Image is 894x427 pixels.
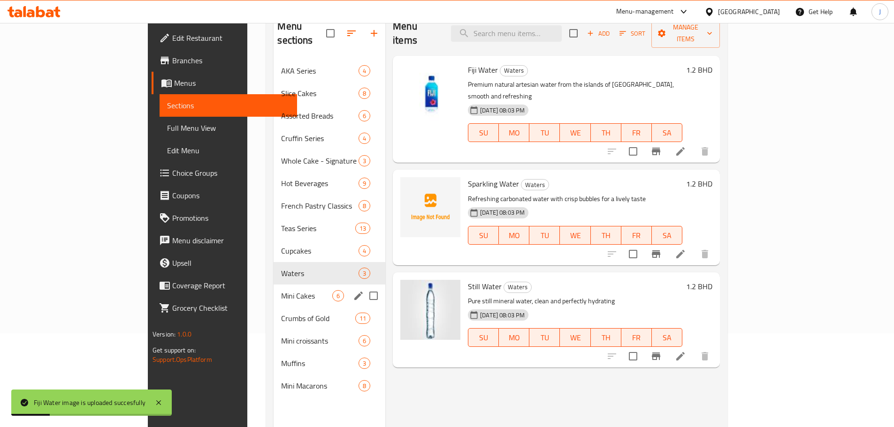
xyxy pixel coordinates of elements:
h6: 1.2 BHD [686,63,712,76]
button: MO [499,123,529,142]
span: [DATE] 08:03 PM [476,106,528,115]
a: Branches [152,49,297,72]
button: WE [560,226,590,245]
span: FR [625,126,648,140]
span: Mini Cakes [281,290,332,301]
button: delete [694,243,716,265]
a: Menu disclaimer [152,229,297,252]
a: Support.OpsPlatform [153,353,212,366]
h2: Menu sections [277,19,326,47]
span: TH [595,331,618,345]
div: Waters3 [274,262,385,285]
span: SA [656,126,679,140]
span: AKA Series [281,65,359,76]
div: Teas Series13 [274,217,385,240]
span: Select all sections [321,23,340,43]
span: MO [503,229,526,242]
span: 4 [359,67,370,75]
img: Still Water [400,280,460,340]
a: Upsell [152,252,297,274]
div: Fiji Water image is uploaded succesfully [34,397,145,408]
div: items [359,155,370,166]
span: Slice Cakes [281,88,359,99]
span: Branches [172,55,290,66]
button: TU [529,226,560,245]
button: SA [652,328,682,347]
div: French Pastry Classics8 [274,195,385,217]
span: TU [533,126,556,140]
span: WE [564,126,587,140]
button: Branch-specific-item [645,243,667,265]
span: 1.0.0 [177,328,191,340]
span: Grocery Checklist [172,302,290,314]
div: Waters [504,282,532,293]
button: MO [499,226,529,245]
button: TU [529,328,560,347]
span: Select to update [623,142,643,161]
h6: 1.2 BHD [686,280,712,293]
span: 8 [359,89,370,98]
span: SU [472,331,495,345]
span: Select to update [623,346,643,366]
div: Waters [500,65,528,76]
div: [GEOGRAPHIC_DATA] [718,7,780,17]
span: Still Water [468,279,502,293]
div: Muffins3 [274,352,385,375]
h2: Menu items [393,19,440,47]
span: Upsell [172,257,290,269]
a: Grocery Checklist [152,297,297,319]
span: French Pastry Classics [281,200,359,211]
span: Coverage Report [172,280,290,291]
p: Premium natural artesian water from the islands of [GEOGRAPHIC_DATA], smooth and refreshing [468,79,682,102]
div: items [332,290,344,301]
span: 13 [356,224,370,233]
span: 4 [359,247,370,255]
span: 6 [359,112,370,120]
a: Coverage Report [152,274,297,297]
span: [DATE] 08:03 PM [476,208,528,217]
button: Branch-specific-item [645,140,667,163]
span: Teas Series [281,223,355,234]
div: Waters [521,179,549,190]
button: Add section [363,22,385,45]
span: TU [533,229,556,242]
button: SU [468,328,499,347]
a: Edit menu item [675,248,686,260]
button: TH [591,226,621,245]
span: TH [595,229,618,242]
button: delete [694,140,716,163]
button: TU [529,123,560,142]
span: Sections [167,100,290,111]
span: 8 [359,382,370,390]
span: Waters [504,282,531,292]
a: Coupons [152,184,297,207]
p: Pure still mineral water, clean and perfectly hydrating [468,295,682,307]
div: items [359,110,370,121]
div: items [355,223,370,234]
span: Sparkling Water [468,177,519,191]
span: Get support on: [153,344,196,356]
div: Crumbs of Gold [281,313,355,324]
span: J [879,7,881,17]
span: Fiji Water [468,63,498,77]
span: 6 [333,292,344,300]
div: Slice Cakes8 [274,82,385,105]
span: Select to update [623,244,643,264]
button: TH [591,123,621,142]
div: Mini Cakes6edit [274,285,385,307]
span: FR [625,229,648,242]
span: TH [595,126,618,140]
button: Branch-specific-item [645,345,667,367]
button: TH [591,328,621,347]
span: 3 [359,157,370,165]
button: FR [621,226,652,245]
div: AKA Series4 [274,60,385,82]
button: Sort [617,26,648,41]
h6: 1.2 BHD [686,177,712,190]
span: 3 [359,269,370,278]
div: items [359,65,370,76]
a: Menus [152,72,297,94]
